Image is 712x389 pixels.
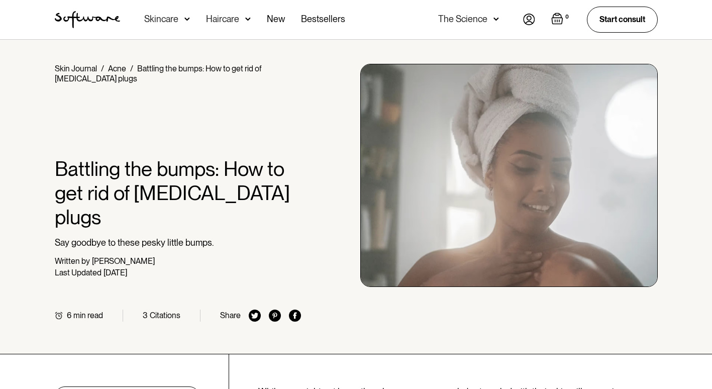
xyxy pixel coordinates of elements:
div: Last Updated [55,268,101,277]
img: pinterest icon [269,310,281,322]
div: Skincare [144,14,178,24]
div: Citations [150,311,180,320]
div: Battling the bumps: How to get rid of [MEDICAL_DATA] plugs [55,64,261,83]
img: arrow down [493,14,499,24]
div: Haircare [206,14,239,24]
div: 0 [563,13,571,22]
a: Acne [108,64,126,73]
h1: Battling the bumps: How to get rid of [MEDICAL_DATA] plugs [55,157,301,229]
a: Skin Journal [55,64,97,73]
img: arrow down [184,14,190,24]
div: The Science [438,14,487,24]
img: twitter icon [249,310,261,322]
div: [DATE] [104,268,127,277]
div: min read [73,311,103,320]
div: [PERSON_NAME] [92,256,155,266]
div: 3 [143,311,148,320]
div: Share [220,311,241,320]
img: Software Logo [55,11,120,28]
div: 6 [67,311,71,320]
div: / [130,64,133,73]
img: arrow down [245,14,251,24]
img: facebook icon [289,310,301,322]
a: Open cart [551,13,571,27]
div: Written by [55,256,90,266]
a: Start consult [587,7,658,32]
p: Say goodbye to these pesky little bumps. [55,237,301,248]
div: / [101,64,104,73]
